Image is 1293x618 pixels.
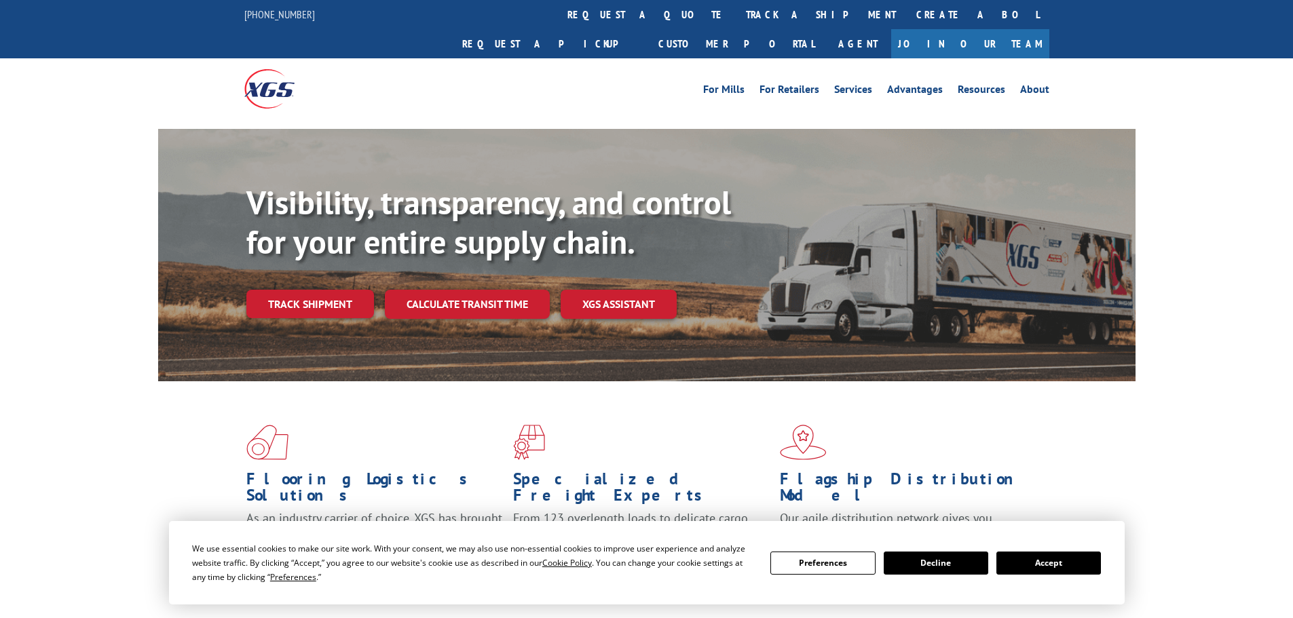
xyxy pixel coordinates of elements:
[452,29,648,58] a: Request a pickup
[825,29,891,58] a: Agent
[169,521,1125,604] div: Cookie Consent Prompt
[648,29,825,58] a: Customer Portal
[246,425,288,460] img: xgs-icon-total-supply-chain-intelligence-red
[542,557,592,568] span: Cookie Policy
[385,290,550,319] a: Calculate transit time
[884,552,988,575] button: Decline
[513,471,770,510] h1: Specialized Freight Experts
[270,571,316,583] span: Preferences
[996,552,1101,575] button: Accept
[246,510,502,558] span: As an industry carrier of choice, XGS has brought innovation and dedication to flooring logistics...
[246,471,503,510] h1: Flooring Logistics Solutions
[246,181,731,263] b: Visibility, transparency, and control for your entire supply chain.
[834,84,872,99] a: Services
[780,471,1036,510] h1: Flagship Distribution Model
[958,84,1005,99] a: Resources
[703,84,745,99] a: For Mills
[513,425,545,460] img: xgs-icon-focused-on-flooring-red
[887,84,943,99] a: Advantages
[244,7,315,21] a: [PHONE_NUMBER]
[780,425,827,460] img: xgs-icon-flagship-distribution-model-red
[1020,84,1049,99] a: About
[891,29,1049,58] a: Join Our Team
[246,290,374,318] a: Track shipment
[561,290,677,319] a: XGS ASSISTANT
[770,552,875,575] button: Preferences
[760,84,819,99] a: For Retailers
[513,510,770,571] p: From 123 overlength loads to delicate cargo, our experienced staff knows the best way to move you...
[780,510,1030,542] span: Our agile distribution network gives you nationwide inventory management on demand.
[192,541,754,584] div: We use essential cookies to make our site work. With your consent, we may also use non-essential ...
